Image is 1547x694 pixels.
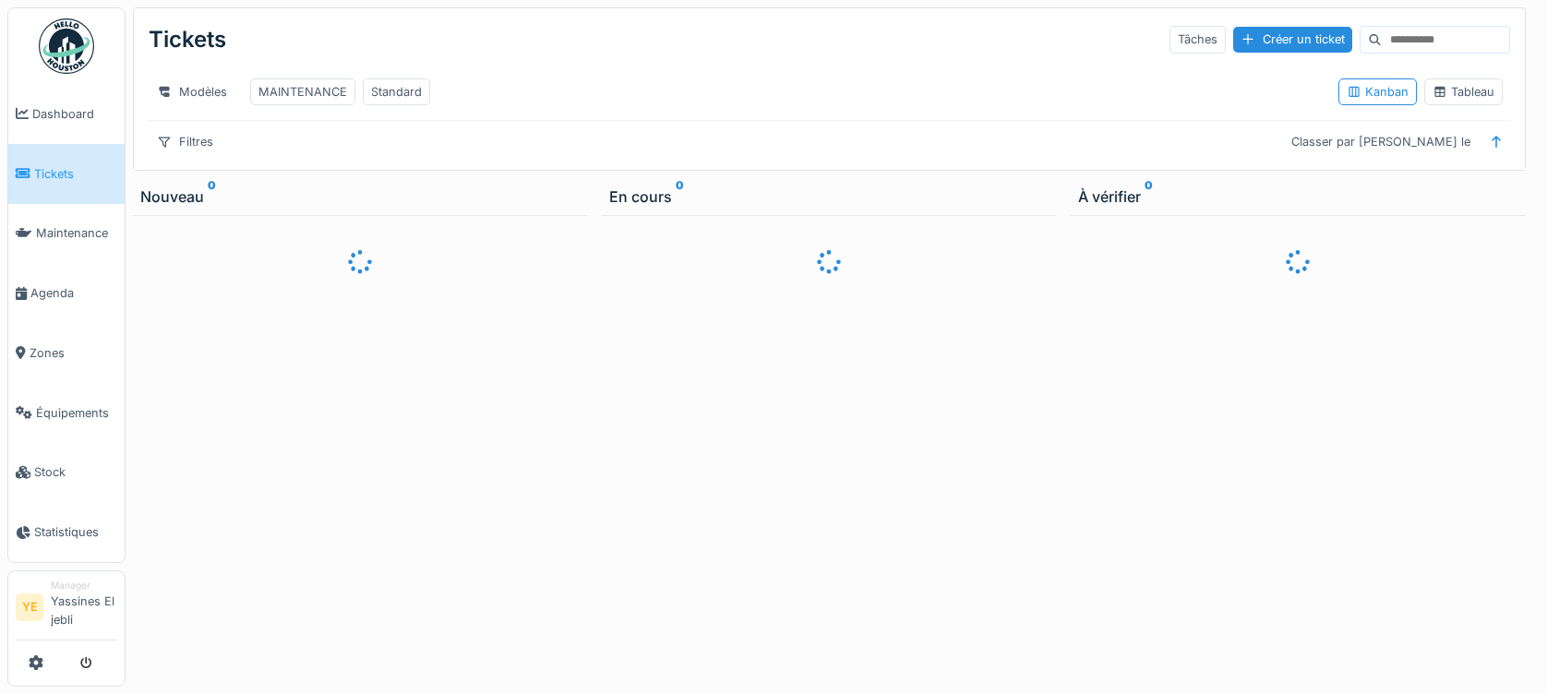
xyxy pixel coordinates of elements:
a: Maintenance [8,204,125,264]
li: Yassines El jebli [51,579,117,636]
a: YE ManagerYassines El jebli [16,579,117,640]
div: Nouveau [140,185,580,208]
div: Tâches [1169,26,1226,53]
a: Zones [8,323,125,383]
div: Modèles [149,78,235,105]
a: Équipements [8,383,125,443]
span: Tickets [34,165,117,183]
span: Zones [30,344,117,362]
div: Standard [371,83,422,101]
img: Badge_color-CXgf-gQk.svg [39,18,94,74]
a: Tickets [8,144,125,204]
sup: 0 [676,185,684,208]
div: Classer par [PERSON_NAME] le [1283,128,1479,155]
a: Dashboard [8,84,125,144]
span: Agenda [30,284,117,302]
div: En cours [609,185,1049,208]
a: Agenda [8,263,125,323]
span: Statistiques [34,523,117,541]
span: Dashboard [32,105,117,123]
a: Stock [8,443,125,503]
div: À vérifier [1078,185,1517,208]
li: YE [16,593,43,621]
div: Kanban [1347,83,1409,101]
div: Créer un ticket [1233,27,1352,52]
span: Stock [34,463,117,481]
div: Tickets [149,16,226,64]
div: Tableau [1433,83,1494,101]
a: Statistiques [8,502,125,562]
sup: 0 [1145,185,1153,208]
span: Équipements [36,404,117,422]
span: Maintenance [36,224,117,242]
div: MAINTENANCE [258,83,347,101]
div: Filtres [149,128,222,155]
sup: 0 [208,185,216,208]
div: Manager [51,579,117,592]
